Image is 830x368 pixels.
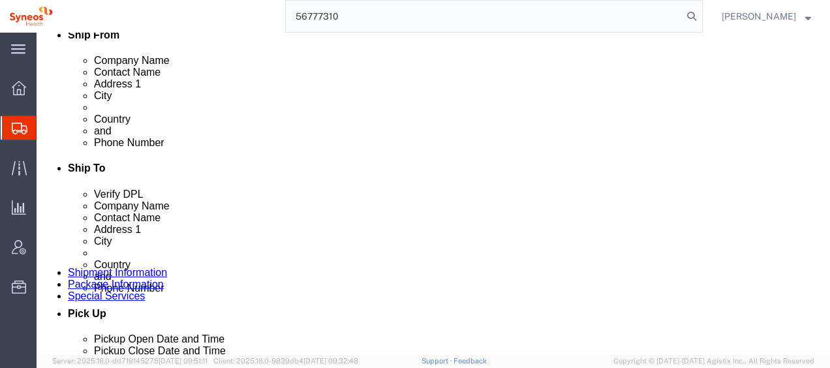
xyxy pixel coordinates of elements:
a: Feedback [453,357,487,365]
span: Copyright © [DATE]-[DATE] Agistix Inc., All Rights Reserved [613,356,814,367]
img: logo [9,7,53,26]
iframe: FS Legacy Container [37,33,830,354]
span: [DATE] 09:51:11 [159,357,207,365]
span: [DATE] 09:32:48 [303,357,358,365]
span: Verena Lim [722,9,796,23]
input: Search for shipment number, reference number [286,1,683,32]
button: [PERSON_NAME] [721,8,812,24]
a: Support [422,357,454,365]
span: Server: 2025.18.0-dd719145275 [52,357,207,365]
span: Client: 2025.18.0-9839db4 [213,357,358,365]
